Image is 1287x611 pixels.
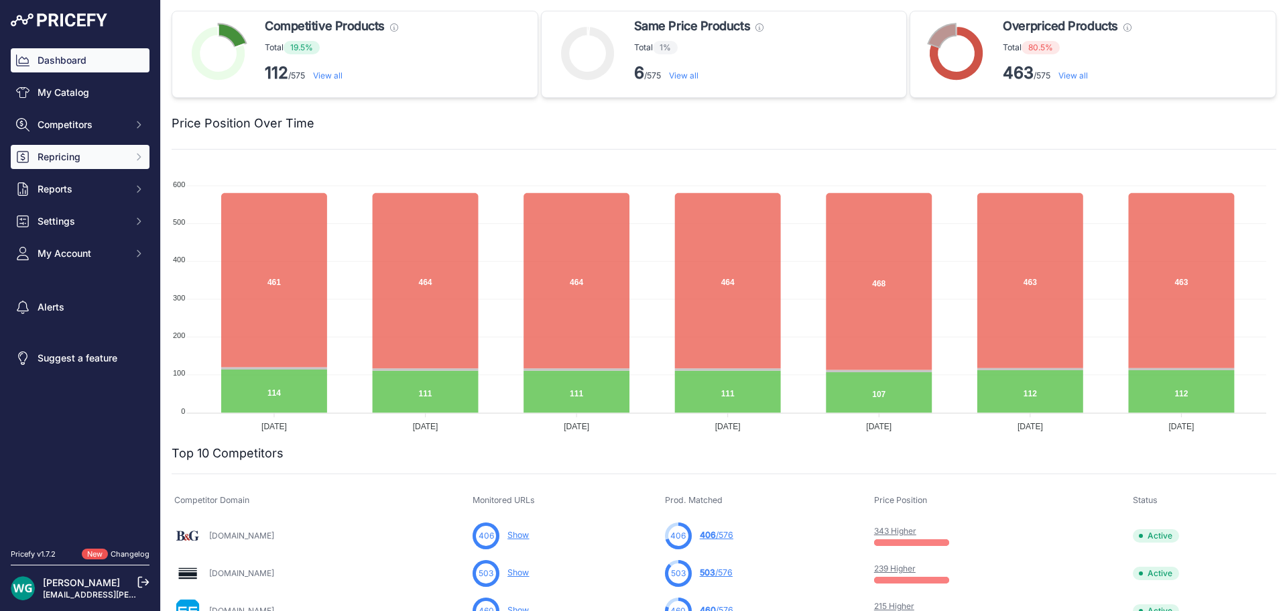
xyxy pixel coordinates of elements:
button: My Account [11,241,149,266]
tspan: 400 [173,256,185,264]
a: [DOMAIN_NAME] [209,531,274,541]
span: Active [1133,529,1179,543]
tspan: [DATE] [1169,422,1194,431]
tspan: 200 [173,331,185,339]
span: New [82,549,108,560]
p: Total [1003,41,1131,54]
button: Settings [11,209,149,233]
span: 19.5% [284,41,320,54]
strong: 112 [265,63,288,82]
a: Show [507,530,529,540]
tspan: 0 [181,407,185,415]
span: My Account [38,247,125,260]
a: Dashboard [11,48,149,72]
span: Competitors [38,118,125,131]
tspan: [DATE] [261,422,287,431]
button: Repricing [11,145,149,169]
a: My Catalog [11,80,149,105]
span: 406 [700,530,716,540]
span: Status [1133,495,1158,505]
span: 406 [479,530,494,542]
span: Competitor Domain [174,495,249,505]
span: Settings [38,215,125,228]
tspan: 600 [173,180,185,188]
a: [EMAIL_ADDRESS][PERSON_NAME][DOMAIN_NAME] [43,590,249,600]
p: /575 [634,62,763,84]
tspan: [DATE] [1018,422,1043,431]
div: Pricefy v1.7.2 [11,549,56,560]
img: Pricefy Logo [11,13,107,27]
span: 503 [479,567,493,579]
span: Competitive Products [265,17,385,36]
a: Show [507,567,529,577]
p: Total [634,41,763,54]
tspan: 500 [173,218,185,226]
button: Reports [11,177,149,201]
p: /575 [1003,62,1131,84]
span: Reports [38,182,125,196]
a: View all [313,70,343,80]
strong: 463 [1003,63,1034,82]
span: Price Position [874,495,927,505]
span: Prod. Matched [665,495,723,505]
tspan: [DATE] [564,422,589,431]
a: Alerts [11,295,149,319]
span: 406 [670,530,686,542]
a: 215 Higher [874,601,914,611]
a: 503/576 [700,567,733,577]
span: 1% [653,41,678,54]
tspan: [DATE] [715,422,741,431]
a: View all [1058,70,1088,80]
nav: Sidebar [11,48,149,533]
a: 406/576 [700,530,733,540]
span: Repricing [38,150,125,164]
span: Active [1133,567,1179,580]
span: Monitored URLs [473,495,535,505]
span: 80.5% [1022,41,1060,54]
span: Overpriced Products [1003,17,1117,36]
a: [PERSON_NAME] [43,577,120,588]
h2: Top 10 Competitors [172,444,284,463]
tspan: [DATE] [866,422,892,431]
a: 343 Higher [874,526,916,536]
a: View all [669,70,698,80]
strong: 6 [634,63,644,82]
span: 503 [700,567,715,577]
tspan: 300 [173,294,185,302]
a: Suggest a feature [11,346,149,370]
a: 239 Higher [874,563,916,573]
a: Changelog [111,549,149,559]
p: /575 [265,62,398,84]
tspan: 100 [173,369,185,377]
p: Total [265,41,398,54]
tspan: [DATE] [413,422,438,431]
h2: Price Position Over Time [172,114,314,133]
span: 503 [671,567,686,579]
button: Competitors [11,113,149,137]
span: Same Price Products [634,17,750,36]
a: [DOMAIN_NAME] [209,568,274,578]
